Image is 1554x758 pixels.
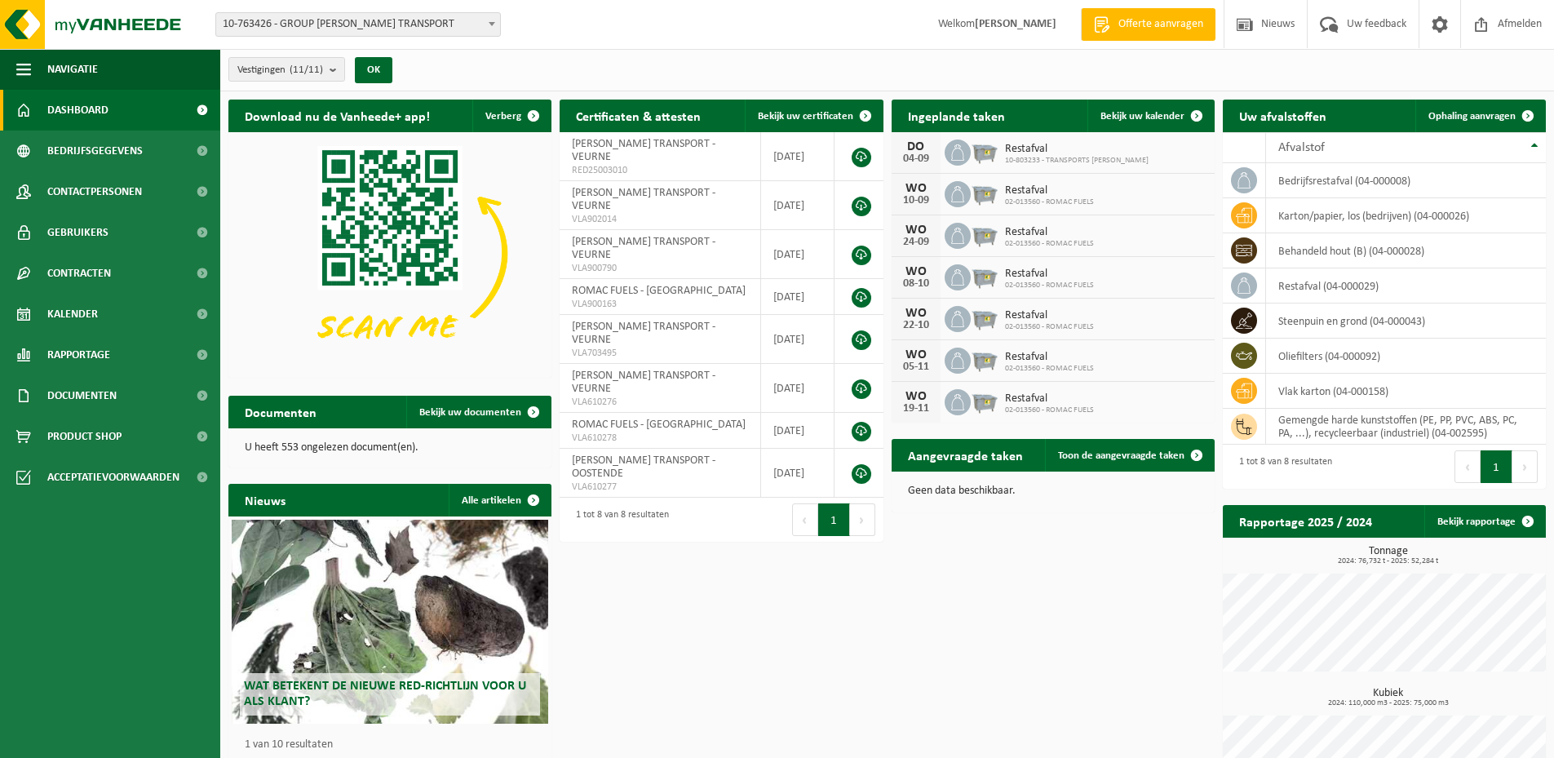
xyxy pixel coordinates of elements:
img: WB-2500-GAL-GY-01 [971,387,998,414]
h2: Aangevraagde taken [892,439,1039,471]
h2: Ingeplande taken [892,100,1021,131]
span: Kalender [47,294,98,335]
a: Wat betekent de nieuwe RED-richtlijn voor u als klant? [232,520,548,724]
img: WB-2500-GAL-GY-01 [971,137,998,165]
h3: Kubiek [1231,688,1546,707]
span: ROMAC FUELS - [GEOGRAPHIC_DATA] [572,285,746,297]
h2: Download nu de Vanheede+ app! [228,100,446,131]
a: Ophaling aanvragen [1415,100,1544,132]
span: VLA703495 [572,347,747,360]
span: Rapportage [47,335,110,375]
span: 2024: 110,000 m3 - 2025: 75,000 m3 [1231,699,1546,707]
h2: Certificaten & attesten [560,100,717,131]
span: Bekijk uw kalender [1100,111,1184,122]
span: RED25003010 [572,164,747,177]
div: 24-09 [900,237,932,248]
span: Bekijk uw documenten [419,407,521,418]
span: [PERSON_NAME] TRANSPORT - VEURNE [572,138,715,163]
a: Bekijk uw documenten [406,396,550,428]
p: U heeft 553 ongelezen document(en). [245,442,535,454]
span: Restafval [1005,226,1094,239]
span: Afvalstof [1278,141,1325,154]
a: Alle artikelen [449,484,550,516]
button: 1 [1481,450,1512,483]
td: restafval (04-000029) [1266,268,1546,304]
button: Next [1512,450,1538,483]
span: 02-013560 - ROMAC FUELS [1005,322,1094,332]
span: Gebruikers [47,212,108,253]
span: Contracten [47,253,111,294]
td: [DATE] [761,449,835,498]
span: Restafval [1005,143,1149,156]
td: oliefilters (04-000092) [1266,339,1546,374]
span: [PERSON_NAME] TRANSPORT - VEURNE [572,236,715,261]
img: WB-2500-GAL-GY-01 [971,345,998,373]
span: Restafval [1005,309,1094,322]
span: Wat betekent de nieuwe RED-richtlijn voor u als klant? [244,680,526,708]
td: [DATE] [761,279,835,315]
img: WB-2500-GAL-GY-01 [971,304,998,331]
td: [DATE] [761,132,835,181]
div: 22-10 [900,320,932,331]
span: 2024: 76,732 t - 2025: 52,284 t [1231,557,1546,565]
span: VLA610278 [572,432,747,445]
span: Ophaling aanvragen [1428,111,1516,122]
a: Toon de aangevraagde taken [1045,439,1213,472]
span: Bedrijfsgegevens [47,131,143,171]
td: karton/papier, los (bedrijven) (04-000026) [1266,198,1546,233]
span: VLA610276 [572,396,747,409]
span: Navigatie [47,49,98,90]
button: Next [850,503,875,536]
span: Restafval [1005,184,1094,197]
div: WO [900,348,932,361]
span: 02-013560 - ROMAC FUELS [1005,281,1094,290]
td: bedrijfsrestafval (04-000008) [1266,163,1546,198]
h2: Nieuws [228,484,302,516]
td: [DATE] [761,413,835,449]
button: Previous [1454,450,1481,483]
span: 02-013560 - ROMAC FUELS [1005,364,1094,374]
span: VLA902014 [572,213,747,226]
td: gemengde harde kunststoffen (PE, PP, PVC, ABS, PC, PA, ...), recycleerbaar (industriel) (04-002595) [1266,409,1546,445]
count: (11/11) [290,64,323,75]
span: Restafval [1005,351,1094,364]
span: Acceptatievoorwaarden [47,457,179,498]
span: ROMAC FUELS - [GEOGRAPHIC_DATA] [572,419,746,431]
span: Toon de aangevraagde taken [1058,450,1184,461]
td: vlak karton (04-000158) [1266,374,1546,409]
img: WB-2500-GAL-GY-01 [971,220,998,248]
p: Geen data beschikbaar. [908,485,1198,497]
a: Bekijk uw kalender [1087,100,1213,132]
img: WB-2500-GAL-GY-01 [971,262,998,290]
span: VLA900790 [572,262,747,275]
td: [DATE] [761,230,835,279]
div: 1 tot 8 van 8 resultaten [1231,449,1332,485]
div: 04-09 [900,153,932,165]
span: 10-763426 - GROUP MATTHEEUWS ERIC TRANSPORT [216,13,500,36]
span: [PERSON_NAME] TRANSPORT - OOSTENDE [572,454,715,480]
td: steenpuin en grond (04-000043) [1266,304,1546,339]
button: OK [355,57,392,83]
td: [DATE] [761,364,835,413]
span: Vestigingen [237,58,323,82]
button: 1 [818,503,850,536]
a: Offerte aanvragen [1081,8,1215,41]
span: Product Shop [47,416,122,457]
span: Verberg [485,111,521,122]
h2: Uw afvalstoffen [1223,100,1343,131]
button: Previous [792,503,818,536]
td: [DATE] [761,181,835,230]
span: Restafval [1005,392,1094,406]
a: Bekijk uw certificaten [745,100,882,132]
span: [PERSON_NAME] TRANSPORT - VEURNE [572,321,715,346]
span: 02-013560 - ROMAC FUELS [1005,197,1094,207]
div: WO [900,265,932,278]
td: behandeld hout (B) (04-000028) [1266,233,1546,268]
div: 08-10 [900,278,932,290]
span: 02-013560 - ROMAC FUELS [1005,239,1094,249]
span: Offerte aanvragen [1114,16,1207,33]
div: WO [900,224,932,237]
div: WO [900,390,932,403]
h3: Tonnage [1231,546,1546,565]
span: Documenten [47,375,117,416]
